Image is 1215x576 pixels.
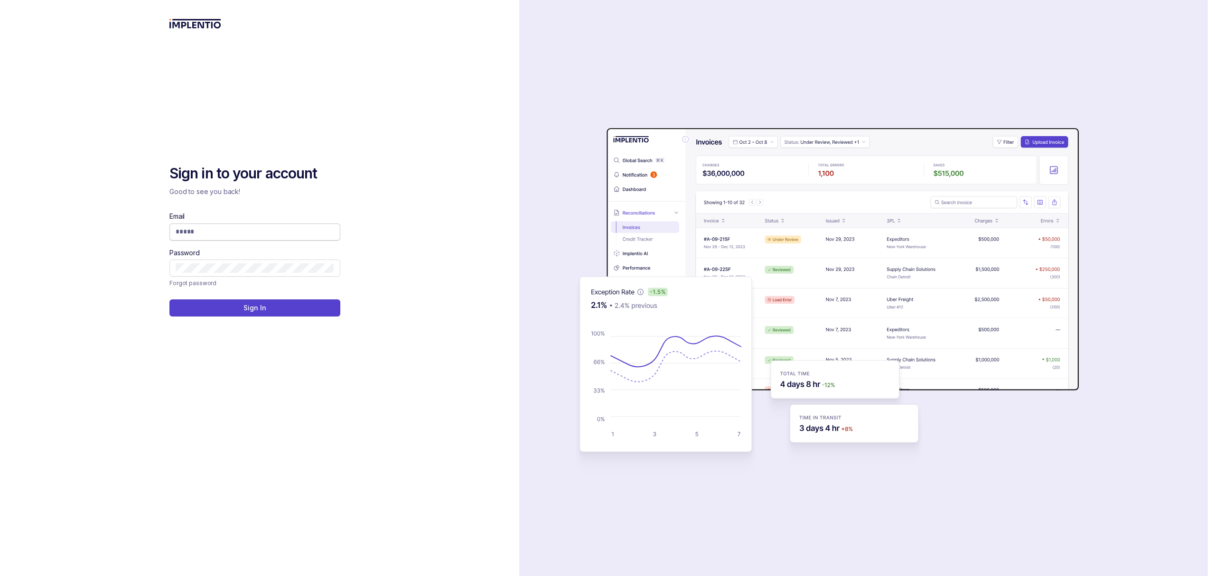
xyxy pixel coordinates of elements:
p: Forgot password [169,279,216,288]
img: signin-background.svg [546,98,1082,478]
h2: Sign in to your account [169,164,340,183]
label: Email [169,212,185,221]
a: Link Forgot password [169,279,216,288]
p: Good to see you back! [169,187,340,196]
img: logo [169,19,221,28]
button: Sign In [169,299,340,316]
label: Password [169,248,200,258]
p: Sign In [243,303,266,313]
